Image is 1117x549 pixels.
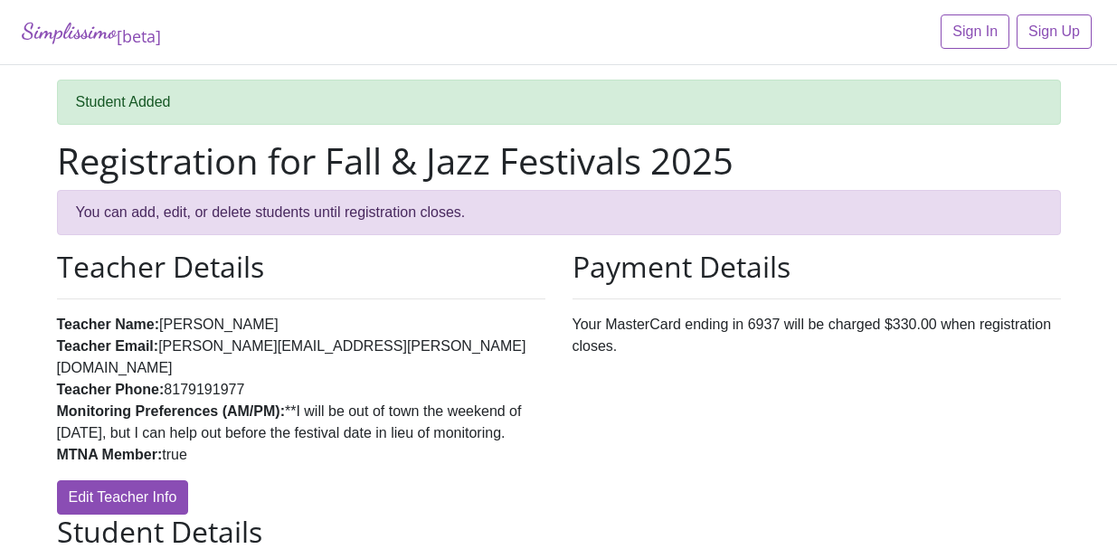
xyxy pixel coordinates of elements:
[57,139,1061,183] h1: Registration for Fall & Jazz Festivals 2025
[57,447,163,462] strong: MTNA Member:
[117,25,161,47] sub: [beta]
[57,317,160,332] strong: Teacher Name:
[22,14,161,50] a: Simplissimo[beta]
[57,338,159,354] strong: Teacher Email:
[573,250,1061,284] h2: Payment Details
[57,480,189,515] a: Edit Teacher Info
[57,80,1061,125] div: Student Added
[57,401,545,444] li: **I will be out of town the weekend of [DATE], but I can help out before the festival date in lie...
[941,14,1009,49] a: Sign In
[57,515,1061,549] h2: Student Details
[57,250,545,284] h2: Teacher Details
[57,190,1061,235] div: You can add, edit, or delete students until registration closes.
[57,314,545,336] li: [PERSON_NAME]
[559,250,1074,515] div: Your MasterCard ending in 6937 will be charged $330.00 when registration closes.
[57,379,545,401] li: 8179191977
[57,403,285,419] strong: Monitoring Preferences (AM/PM):
[57,382,165,397] strong: Teacher Phone:
[57,444,545,466] li: true
[1017,14,1092,49] a: Sign Up
[57,336,545,379] li: [PERSON_NAME][EMAIL_ADDRESS][PERSON_NAME][DOMAIN_NAME]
